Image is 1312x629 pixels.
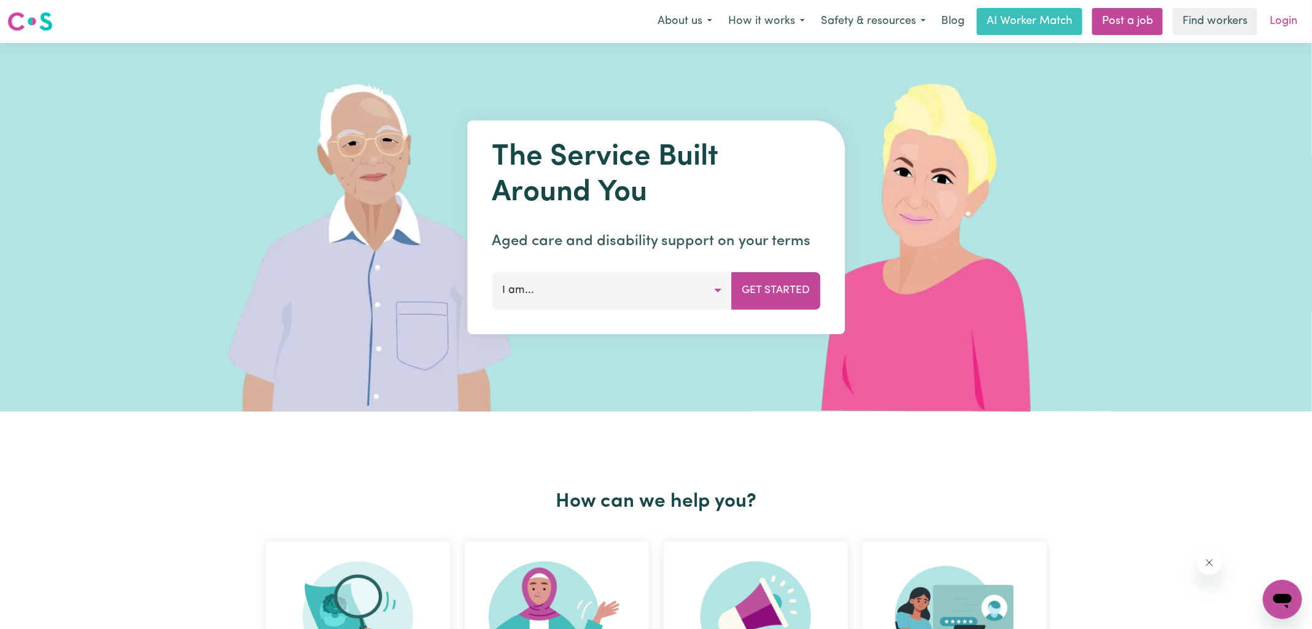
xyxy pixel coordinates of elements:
iframe: Close message [1197,550,1222,575]
button: Get Started [731,272,820,309]
span: Need any help? [7,9,74,18]
a: Post a job [1092,8,1163,35]
iframe: Button to launch messaging window [1263,580,1302,619]
p: Aged care and disability support on your terms [492,230,820,252]
h1: The Service Built Around You [492,140,820,211]
img: Careseekers logo [7,10,53,33]
a: AI Worker Match [977,8,1082,35]
a: Find workers [1173,8,1257,35]
h2: How can we help you? [258,490,1054,514]
a: Blog [934,8,972,35]
button: How it works [720,9,813,34]
button: I am... [492,272,732,309]
a: Login [1262,8,1305,35]
a: Careseekers logo [7,7,53,36]
button: Safety & resources [813,9,934,34]
button: About us [650,9,720,34]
